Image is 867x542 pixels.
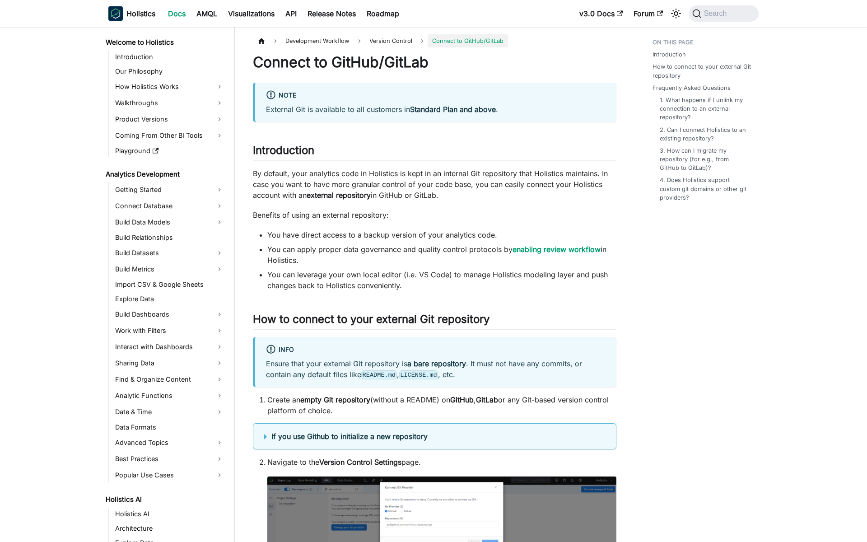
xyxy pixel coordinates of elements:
[266,90,606,102] div: Note
[266,104,606,115] p: External Git is available to all customers in .
[410,105,496,114] strong: Standard Plan and above
[112,246,227,260] a: Build Datasets
[253,53,616,71] h1: Connect to GitHub/GitLab
[112,199,227,213] a: Connect Database
[112,356,227,370] a: Sharing Data
[653,62,753,79] a: How to connect to your external Git repository
[267,457,616,467] p: Navigate to the page.
[112,405,227,419] a: Date & Time
[112,278,227,291] a: Import CSV & Google Sheets
[223,6,280,21] a: Visualizations
[112,182,227,197] a: Getting Started
[660,96,750,122] a: 1. What happens if I unlink my connection to an external repository?
[253,210,616,220] p: Benefits of using an external repository:
[476,395,498,404] strong: GitLab
[99,27,235,542] nav: Docs sidebar
[126,8,155,19] b: Holistics
[112,231,227,244] a: Build Relationships
[302,6,361,21] a: Release Notes
[281,34,354,47] span: Development Workflow
[108,6,123,21] img: Holistics
[660,146,750,173] a: 3. How can I migrate my repository (for e.g., from GitHub to GitLab)?
[108,6,155,21] a: HolisticsHolisticsHolistics
[112,215,227,229] a: Build Data Models
[628,6,668,21] a: Forum
[112,421,227,434] a: Data Formats
[407,359,466,368] strong: a bare repository
[112,435,227,450] a: Advanced Topics
[280,6,302,21] a: API
[112,293,227,305] a: Explore Data
[112,452,227,466] a: Best Practices
[513,245,601,254] a: enabling review workflow
[253,144,616,161] h2: Introduction
[267,394,616,416] li: Create an (without a README) on , or any Git-based version control platform of choice.
[399,370,438,379] code: LICENSE.md
[307,191,371,200] strong: external repository
[450,395,474,404] strong: GitHub
[266,358,606,380] p: Ensure that your external Git repository is . It must not have any commits, or contain any defaul...
[112,96,227,110] a: Walkthroughs
[653,50,686,59] a: Introduction
[112,388,227,403] a: Analytic Functions
[319,458,401,467] strong: Version Control Settings
[103,493,227,506] a: Holistics AI
[191,6,223,21] a: AMQL
[653,84,731,92] a: Frequently Asked Questions
[660,176,750,202] a: 4. Does Holistics support custom git domains or other git providers?
[112,307,227,322] a: Build Dashboards
[266,344,606,356] div: info
[267,229,616,240] li: You have direct access to a backup version of your analytics code.
[112,145,227,157] a: Playground
[112,51,227,63] a: Introduction
[267,244,616,266] li: You can apply proper data governance and quality control protocols by in Holistics.
[163,6,191,21] a: Docs
[701,9,732,18] span: Search
[689,5,759,22] button: Search (Command+K)
[660,126,750,143] a: 2. Can I connect Holistics to an existing repository?
[253,313,616,330] h2: How to connect to your external Git repository
[361,370,397,379] code: README.md
[103,168,227,181] a: Analytics Development
[112,372,227,387] a: Find & Organize Content
[112,522,227,535] a: Architecture
[103,36,227,49] a: Welcome to Holistics
[271,432,428,441] b: If you use Github to initialize a new repository
[112,468,227,482] a: Popular Use Cases
[267,269,616,291] li: You can leverage your own local editor (i.e. VS Code) to manage Holistics modeling layer and push...
[253,34,270,47] a: Home page
[112,340,227,354] a: Interact with Dashboards
[361,6,405,21] a: Roadmap
[112,323,227,338] a: Work with Filters
[253,168,616,201] p: By default, your analytics code in Holistics is kept in an internal Git repository that Holistics...
[112,112,227,126] a: Product Versions
[253,34,616,47] nav: Breadcrumbs
[112,65,227,78] a: Our Philosophy
[112,262,227,276] a: Build Metrics
[669,6,683,21] button: Switch between dark and light mode (currently system mode)
[428,34,508,47] span: Connect to GitHub/GitLab
[574,6,628,21] a: v3.0 Docs
[112,508,227,520] a: Holistics AI
[264,431,605,442] summary: If you use Github to initialize a new repository
[112,128,227,143] a: Coming From Other BI Tools
[300,395,370,404] strong: empty Git repository
[112,79,227,94] a: How Holistics Works
[365,34,417,47] span: Version Control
